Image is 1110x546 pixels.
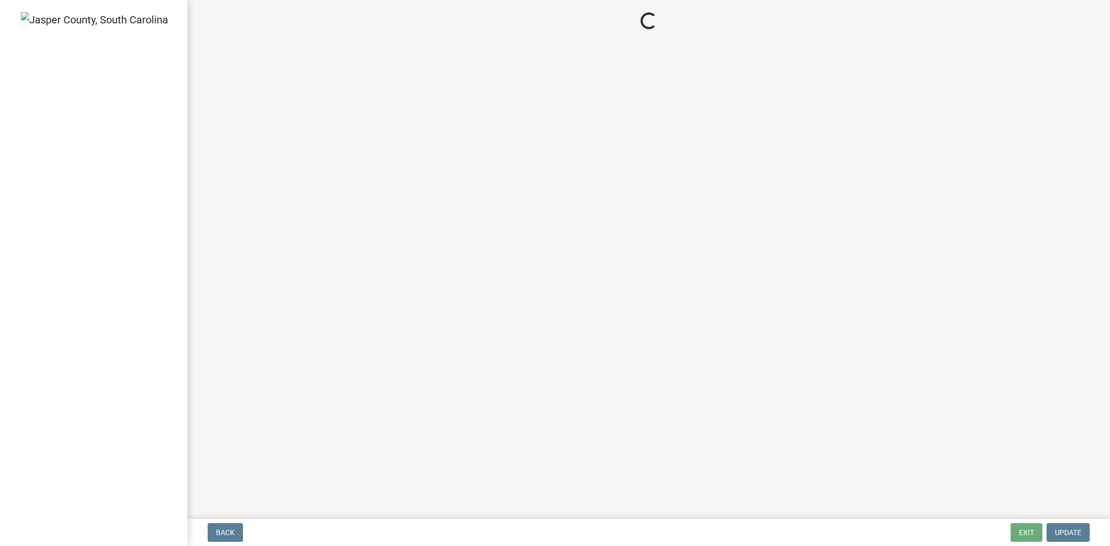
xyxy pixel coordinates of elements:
[21,12,168,28] img: Jasper County, South Carolina
[1011,523,1042,542] button: Exit
[208,523,243,542] button: Back
[1047,523,1090,542] button: Update
[1055,528,1081,537] span: Update
[216,528,235,537] span: Back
